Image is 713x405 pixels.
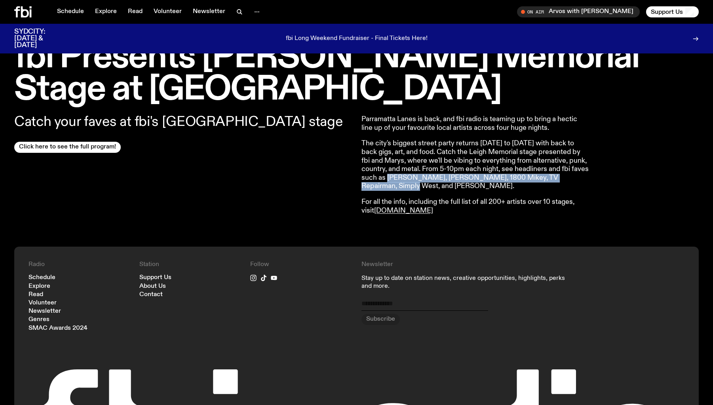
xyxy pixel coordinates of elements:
[14,142,121,153] a: Click here to see the full program!
[29,325,87,331] a: SMAC Awards 2024
[52,6,89,17] a: Schedule
[29,275,55,281] a: Schedule
[250,261,352,268] h4: Follow
[188,6,230,17] a: Newsletter
[14,42,699,106] h1: fbi Presents [PERSON_NAME] Memorial Stage at [GEOGRAPHIC_DATA]
[14,29,65,49] h3: SYDCITY: [DATE] & [DATE]
[29,292,43,298] a: Read
[361,115,589,132] p: Parramatta Lanes is back, and fbi radio is teaming up to bring a hectic line up of your favourite...
[361,314,400,325] button: Subscribe
[123,6,147,17] a: Read
[29,300,57,306] a: Volunteer
[90,6,122,17] a: Explore
[517,6,640,17] button: On AirArvos with [PERSON_NAME]
[361,261,574,268] h4: Newsletter
[361,275,574,290] p: Stay up to date on station news, creative opportunities, highlights, perks and more.
[29,317,49,323] a: Genres
[139,283,166,289] a: About Us
[361,139,589,191] p: The city's biggest street party returns [DATE] to [DATE] with back to back gigs, art, and food. C...
[139,292,163,298] a: Contact
[646,6,699,17] button: Support Us
[139,261,241,268] h4: Station
[29,261,130,268] h4: Radio
[29,283,50,289] a: Explore
[286,35,428,42] p: fbi Long Weekend Fundraiser - Final Tickets Here!
[139,275,171,281] a: Support Us
[14,115,352,129] p: Catch your faves at fbi's [GEOGRAPHIC_DATA] stage
[374,207,433,214] a: [DOMAIN_NAME]
[29,308,61,314] a: Newsletter
[361,198,589,215] p: For all the info, including the full list of all 200+ artists over 10 stages, visit
[651,8,683,15] span: Support Us
[149,6,186,17] a: Volunteer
